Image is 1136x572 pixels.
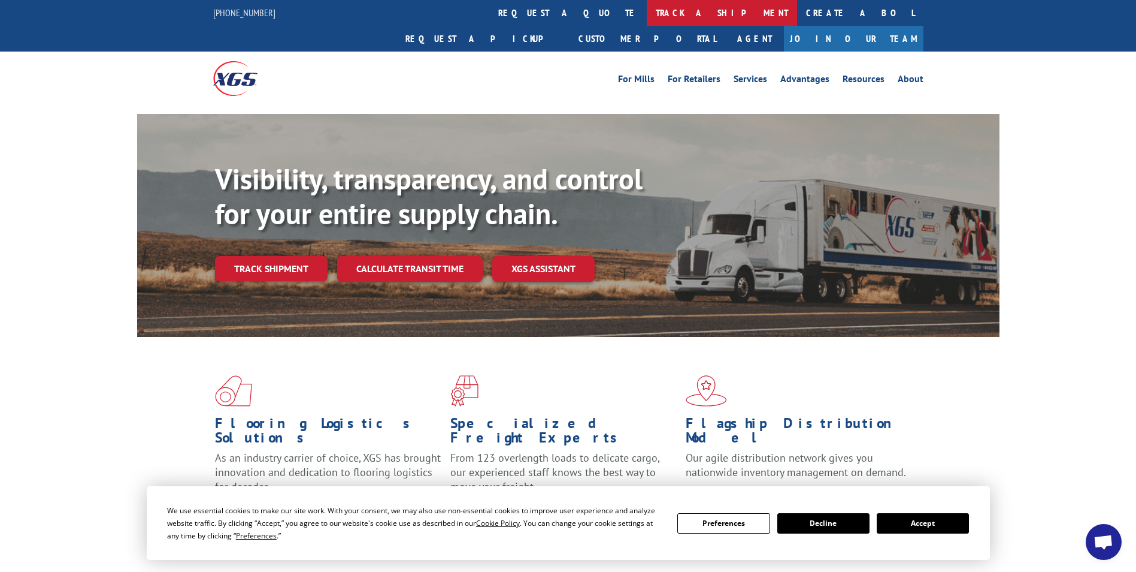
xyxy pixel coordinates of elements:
h1: Flagship Distribution Model [686,416,912,451]
span: As an industry carrier of choice, XGS has brought innovation and dedication to flooring logistics... [215,451,441,493]
a: For Retailers [668,74,720,88]
a: [PHONE_NUMBER] [213,7,275,19]
div: Cookie Consent Prompt [147,486,990,560]
b: Visibility, transparency, and control for your entire supply chain. [215,160,643,232]
h1: Flooring Logistics Solutions [215,416,441,451]
button: Decline [777,513,870,534]
button: Accept [877,513,969,534]
a: For Mills [618,74,655,88]
a: Calculate transit time [337,256,483,282]
a: Resources [843,74,884,88]
img: xgs-icon-flagship-distribution-model-red [686,375,727,407]
a: Customer Portal [569,26,725,52]
button: Preferences [677,513,770,534]
p: From 123 overlength loads to delicate cargo, our experienced staff knows the best way to move you... [450,451,677,504]
div: We use essential cookies to make our site work. With your consent, we may also use non-essential ... [167,504,663,542]
img: xgs-icon-total-supply-chain-intelligence-red [215,375,252,407]
a: XGS ASSISTANT [492,256,595,282]
a: Join Our Team [784,26,923,52]
a: Advantages [780,74,829,88]
span: Our agile distribution network gives you nationwide inventory management on demand. [686,451,906,479]
img: xgs-icon-focused-on-flooring-red [450,375,478,407]
a: Track shipment [215,256,328,281]
a: Request a pickup [396,26,569,52]
a: About [898,74,923,88]
a: Open chat [1086,524,1122,560]
span: Cookie Policy [476,518,520,528]
a: Agent [725,26,784,52]
h1: Specialized Freight Experts [450,416,677,451]
span: Preferences [236,531,277,541]
a: Services [734,74,767,88]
